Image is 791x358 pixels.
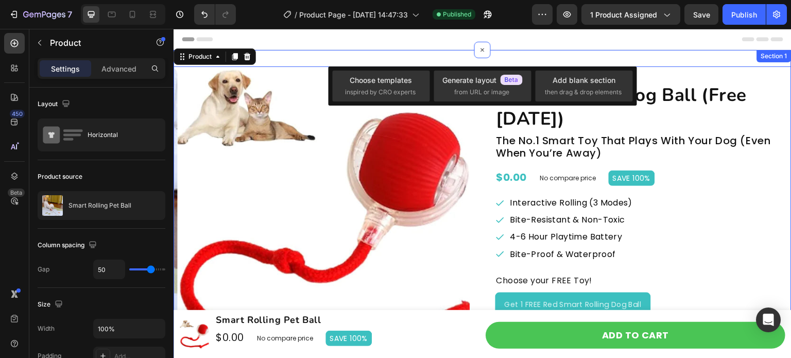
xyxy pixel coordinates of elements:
h2: The No.1 Smart Toy That Plays With Your Dog (Even When You’re Away) [322,105,618,131]
div: Horizontal [88,123,150,147]
strong: 4.9/5.0 [375,40,404,51]
span: from URL or image [454,88,509,97]
div: Width [38,324,55,333]
div: Section 1 [586,23,616,32]
iframe: Design area [174,29,791,358]
div: Layout [38,97,72,111]
span: Save [693,10,710,19]
img: product feature img [42,195,63,216]
div: Add blank section [553,75,615,86]
h2: smart rolling dog ball (free [DATE]) [322,54,618,103]
p: SAVE 100% [439,144,477,155]
div: Undo/Redo [194,4,236,25]
p: Settings [51,63,80,74]
div: Product source [38,172,82,181]
div: Size [38,298,65,312]
p: 7 [67,8,72,21]
button: 1 product assigned [581,4,680,25]
span: 1 product assigned [590,9,657,20]
span: / [295,9,297,20]
p: Bite-Proof & Waterproof [337,220,459,230]
p: No compare price [83,306,140,313]
div: $0.00 [41,299,71,318]
span: Get 1 FREE Red Smart Rolling Dog Ball [331,270,468,281]
button: 7 [4,4,77,25]
h1: Smart Rolling Pet Ball [41,283,306,299]
div: Add to cart [428,299,495,314]
div: 450 [10,110,25,118]
span: inspired by CRO experts [345,88,416,97]
p: Interactive Rolling (3 Modes) [337,169,459,179]
span: Product Page - [DATE] 14:47:33 [299,9,408,20]
p: SAVE 100% [156,304,194,315]
div: Publish [731,9,757,20]
p: Smart Rolling Pet Ball [68,202,131,209]
p: Product [50,37,137,49]
button: Add to cart [312,293,612,320]
input: Auto [94,319,165,338]
div: Gap [38,265,49,274]
div: Open Intercom Messenger [756,308,781,332]
span: then drag & drop elements [545,88,622,97]
div: Beta [8,189,25,197]
p: Advanced [101,63,136,74]
p: No compare price [367,146,423,152]
p: Bite-Resistant & Non-Toxic [337,186,459,196]
span: Published [443,10,471,19]
div: Generate layout [442,75,523,86]
div: $0.00 [322,139,354,158]
p: (6,004 reviews) [375,39,463,53]
button: Publish [723,4,766,25]
div: Column spacing [38,238,99,252]
input: Auto [94,260,125,279]
p: Choose your FREE Toy! [323,245,617,259]
button: Save [684,4,718,25]
p: 4-6 Hour Playtime Battery [337,203,459,213]
div: Choose templates [350,75,412,86]
div: Product [13,23,40,32]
